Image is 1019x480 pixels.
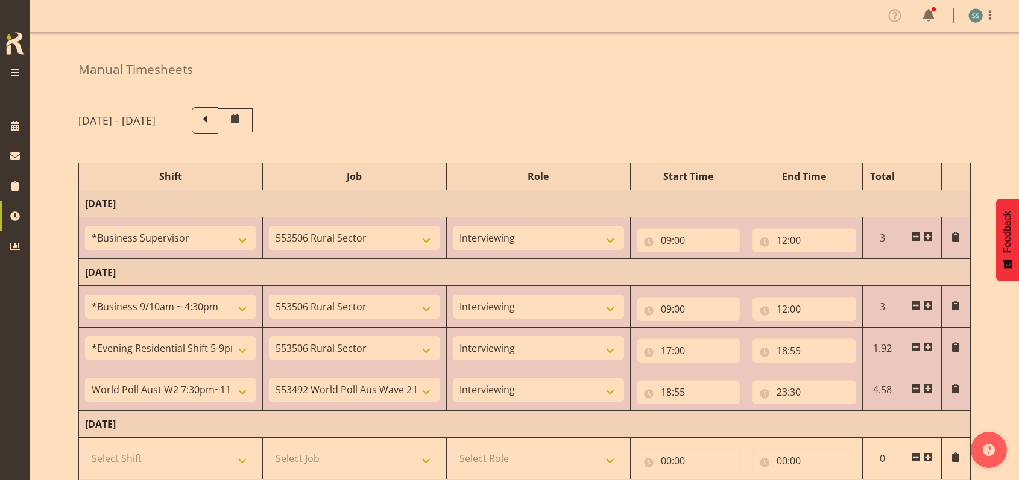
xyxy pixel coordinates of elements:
[637,449,740,473] input: Click to select...
[862,438,903,479] td: 0
[78,114,156,127] h5: [DATE] - [DATE]
[78,63,193,76] h4: Manual Timesheets
[637,338,740,363] input: Click to select...
[862,369,903,411] td: 4.58
[862,217,903,259] td: 3
[752,449,856,473] input: Click to select...
[862,328,903,369] td: 1.92
[79,411,971,438] td: [DATE]
[752,380,856,404] input: Click to select...
[996,199,1019,281] button: Feedback - Show survey
[85,169,256,184] div: Shift
[752,169,856,184] div: End Time
[752,297,856,321] input: Click to select...
[862,286,903,328] td: 3
[869,169,897,184] div: Total
[637,169,740,184] div: Start Time
[3,30,27,57] img: Rosterit icon logo
[79,259,971,286] td: [DATE]
[752,338,856,363] input: Click to select...
[968,8,983,23] img: shane-shaw-williams1936.jpg
[1002,211,1013,253] span: Feedback
[269,169,440,184] div: Job
[637,228,740,252] input: Click to select...
[453,169,624,184] div: Role
[752,228,856,252] input: Click to select...
[79,190,971,217] td: [DATE]
[637,380,740,404] input: Click to select...
[983,444,995,456] img: help-xxl-2.png
[637,297,740,321] input: Click to select...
